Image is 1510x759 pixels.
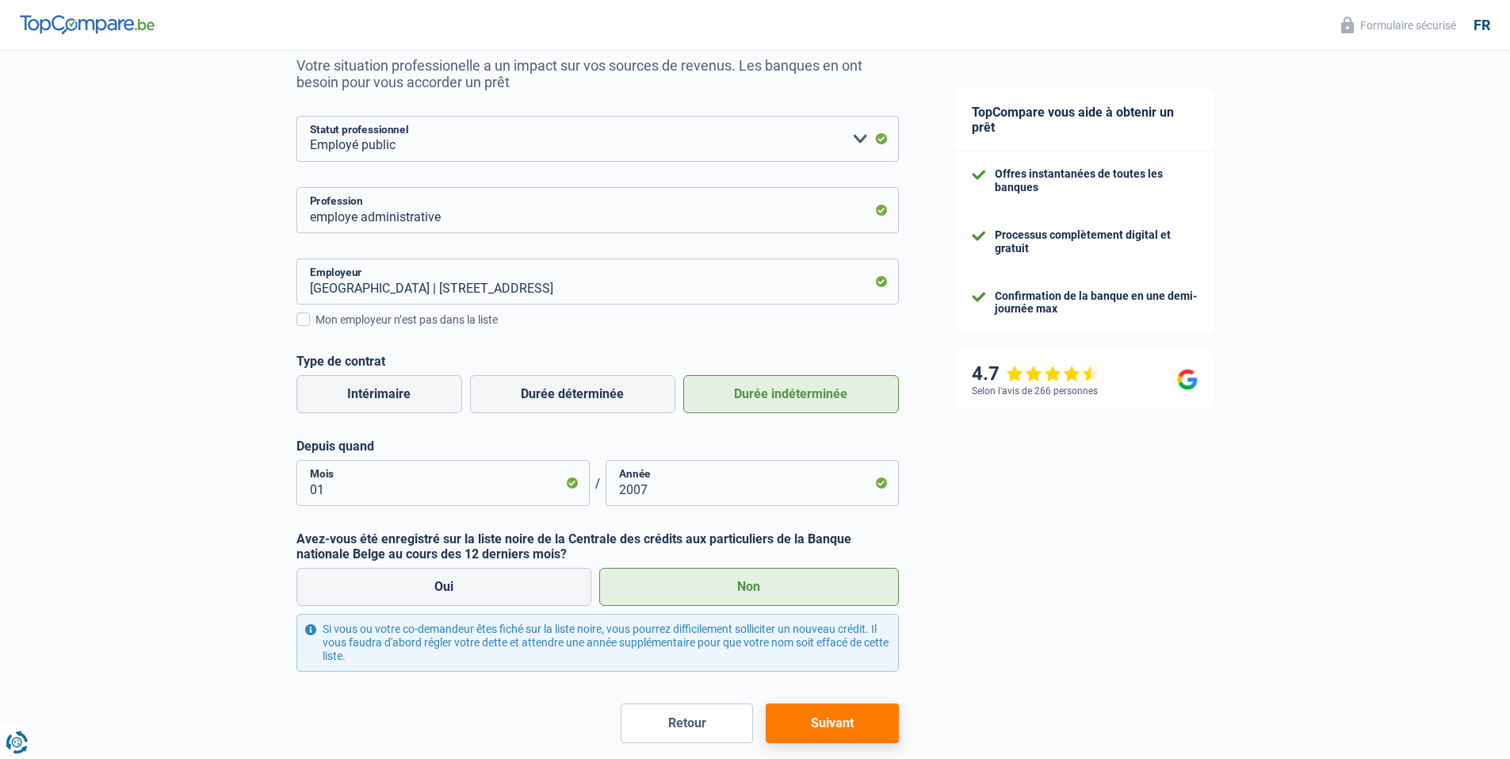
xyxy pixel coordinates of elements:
[1332,12,1466,38] button: Formulaire sécurisé
[590,476,606,491] span: /
[296,375,462,413] label: Intérimaire
[972,362,1099,385] div: 4.7
[296,57,899,90] p: Votre situation professionelle a un impact sur vos sources de revenus. Les banques en ont besoin ...
[621,703,753,743] button: Retour
[296,439,899,454] label: Depuis quand
[683,375,899,413] label: Durée indéterminée
[995,167,1198,194] div: Offres instantanées de toutes les banques
[315,312,899,328] div: Mon employeur n’est pas dans la liste
[1474,17,1490,34] div: fr
[599,568,899,606] label: Non
[296,460,590,506] input: MM
[4,608,5,609] img: Advertisement
[296,259,899,305] input: Cherchez votre employeur
[20,15,155,34] img: TopCompare Logo
[470,375,675,413] label: Durée déterminée
[995,228,1198,255] div: Processus complètement digital et gratuit
[766,703,898,743] button: Suivant
[956,89,1214,151] div: TopCompare vous aide à obtenir un prêt
[296,568,592,606] label: Oui
[972,385,1098,397] div: Selon l’avis de 266 personnes
[606,460,899,506] input: AAAA
[296,614,899,671] div: Si vous ou votre co-demandeur êtes fiché sur la liste noire, vous pourrez difficilement sollicite...
[995,289,1198,316] div: Confirmation de la banque en une demi-journée max
[296,354,899,369] label: Type de contrat
[296,531,899,562] label: Avez-vous été enregistré sur la liste noire de la Centrale des crédits aux particuliers de la Ban...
